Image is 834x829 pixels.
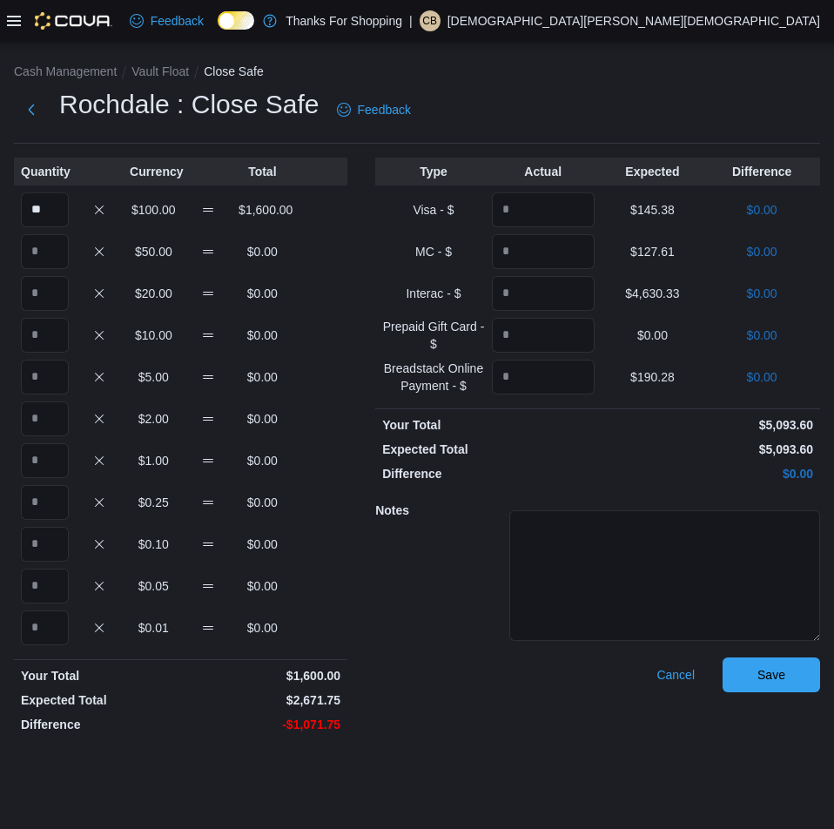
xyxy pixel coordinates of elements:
[130,536,178,553] p: $0.10
[14,64,117,78] button: Cash Management
[492,192,595,227] input: Quantity
[130,368,178,386] p: $5.00
[239,285,286,302] p: $0.00
[757,666,785,684] span: Save
[239,327,286,344] p: $0.00
[710,163,813,180] p: Difference
[382,201,485,219] p: Visa - $
[21,401,69,436] input: Quantity
[131,64,189,78] button: Vault Float
[239,577,286,595] p: $0.00
[602,441,813,458] p: $5,093.60
[239,163,286,180] p: Total
[21,443,69,478] input: Quantity
[130,494,178,511] p: $0.25
[14,63,820,84] nav: An example of EuiBreadcrumbs
[21,192,69,227] input: Quantity
[130,619,178,637] p: $0.01
[382,441,594,458] p: Expected Total
[358,101,411,118] span: Feedback
[602,465,813,482] p: $0.00
[130,285,178,302] p: $20.00
[21,276,69,311] input: Quantity
[130,201,178,219] p: $100.00
[420,10,441,31] div: Christian Bishop
[35,12,112,30] img: Cova
[218,11,254,30] input: Dark Mode
[375,493,506,528] h5: Notes
[130,243,178,260] p: $50.00
[602,163,704,180] p: Expected
[602,201,704,219] p: $145.38
[130,327,178,344] p: $10.00
[656,666,695,684] span: Cancel
[710,201,813,219] p: $0.00
[602,416,813,434] p: $5,093.60
[59,87,319,122] h1: Rochdale : Close Safe
[130,163,178,180] p: Currency
[710,327,813,344] p: $0.00
[602,285,704,302] p: $4,630.33
[130,452,178,469] p: $1.00
[382,243,485,260] p: MC - $
[710,243,813,260] p: $0.00
[602,368,704,386] p: $190.28
[382,163,485,180] p: Type
[14,92,49,127] button: Next
[649,657,702,692] button: Cancel
[123,3,211,38] a: Feedback
[21,569,69,603] input: Quantity
[382,465,594,482] p: Difference
[185,667,341,684] p: $1,600.00
[21,691,178,709] p: Expected Total
[185,716,341,733] p: -$1,071.75
[239,452,286,469] p: $0.00
[492,163,595,180] p: Actual
[185,691,341,709] p: $2,671.75
[239,494,286,511] p: $0.00
[382,360,485,394] p: Breadstack Online Payment - $
[239,619,286,637] p: $0.00
[204,64,263,78] button: Close Safe
[723,657,820,692] button: Save
[382,285,485,302] p: Interac - $
[130,577,178,595] p: $0.05
[492,318,595,353] input: Quantity
[21,527,69,562] input: Quantity
[21,360,69,394] input: Quantity
[492,360,595,394] input: Quantity
[239,368,286,386] p: $0.00
[710,368,813,386] p: $0.00
[130,410,178,428] p: $2.00
[21,716,178,733] p: Difference
[710,285,813,302] p: $0.00
[447,10,820,31] p: [DEMOGRAPHIC_DATA][PERSON_NAME][DEMOGRAPHIC_DATA]
[239,201,286,219] p: $1,600.00
[21,610,69,645] input: Quantity
[409,10,413,31] p: |
[21,485,69,520] input: Quantity
[21,234,69,269] input: Quantity
[151,12,204,30] span: Feedback
[422,10,437,31] span: CB
[286,10,402,31] p: Thanks For Shopping
[382,416,594,434] p: Your Total
[330,92,418,127] a: Feedback
[492,276,595,311] input: Quantity
[602,327,704,344] p: $0.00
[602,243,704,260] p: $127.61
[492,234,595,269] input: Quantity
[239,536,286,553] p: $0.00
[382,318,485,353] p: Prepaid Gift Card - $
[21,667,178,684] p: Your Total
[21,318,69,353] input: Quantity
[239,243,286,260] p: $0.00
[239,410,286,428] p: $0.00
[21,163,69,180] p: Quantity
